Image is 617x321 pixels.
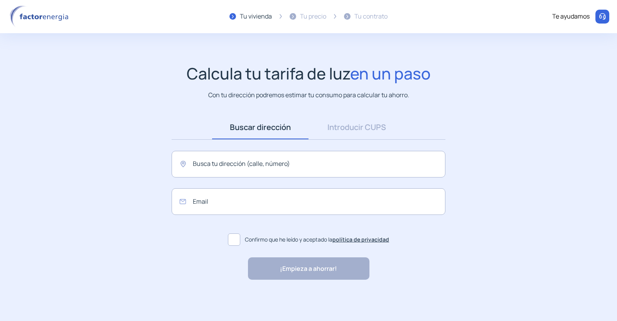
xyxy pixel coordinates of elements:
[552,12,590,22] div: Te ayudamos
[212,115,308,139] a: Buscar dirección
[354,12,388,22] div: Tu contrato
[240,12,272,22] div: Tu vivienda
[187,64,431,83] h1: Calcula tu tarifa de luz
[598,13,606,20] img: llamar
[350,63,431,84] span: en un paso
[308,115,405,139] a: Introducir CUPS
[245,235,389,244] span: Confirmo que he leído y aceptado la
[8,5,73,28] img: logo factor
[300,12,326,22] div: Tu precio
[208,90,409,100] p: Con tu dirección podremos estimar tu consumo para calcular tu ahorro.
[332,236,389,243] a: política de privacidad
